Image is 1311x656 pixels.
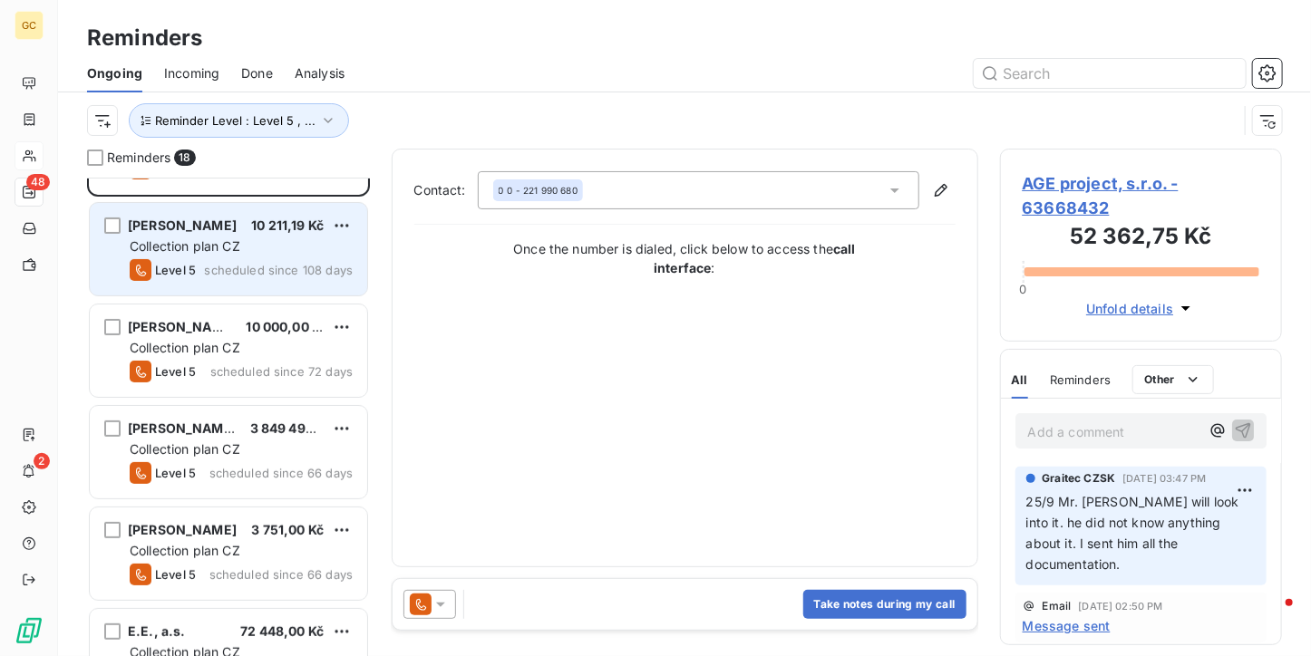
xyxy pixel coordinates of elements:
[130,543,240,558] span: Collection plan CZ
[164,64,219,82] span: Incoming
[1050,372,1111,387] span: Reminders
[87,22,202,54] h3: Reminders
[155,263,196,277] span: Level 5
[155,466,196,480] span: Level 5
[155,113,316,128] span: Reminder Level : Level 5 , ...
[210,364,353,379] span: scheduled since 72 days
[128,319,237,334] span: [PERSON_NAME]
[1023,171,1260,220] span: AGE project, s.r.o. - 63668432
[1019,282,1026,296] span: 0
[803,590,966,619] button: Take notes during my call
[34,453,50,469] span: 2
[130,340,240,355] span: Collection plan CZ
[1249,594,1293,638] iframe: Intercom live chat
[1043,470,1116,487] span: Graitec CZSK
[130,441,240,457] span: Collection plan CZ
[241,64,273,82] span: Done
[87,64,142,82] span: Ongoing
[129,103,349,138] button: Reminder Level : Level 5 , ...
[251,217,324,233] span: 10 211,19 Kč
[250,420,354,436] span: 3 849 493,84 Kč
[1023,616,1111,635] span: Message sent
[128,217,237,233] span: [PERSON_NAME]
[499,184,512,197] span: 0 0
[26,174,50,190] span: 48
[15,616,44,645] img: Logo LeanPay
[15,11,44,40] div: GC
[1132,365,1214,394] button: Other
[246,319,327,334] span: 10 000,00 Kč
[1043,601,1072,612] span: Email
[1122,473,1206,484] span: [DATE] 03:47 PM
[107,149,170,167] span: Reminders
[1078,601,1162,612] span: [DATE] 02:50 PM
[974,59,1246,88] input: Search
[209,567,353,582] span: scheduled since 66 days
[503,239,866,277] p: Once the number is dialed, click below to access the :
[1081,298,1200,319] button: Unfold details
[251,522,324,537] span: 3 751,00 Kč
[499,184,578,197] div: - 221 990 680
[128,522,237,537] span: [PERSON_NAME]
[1026,494,1243,572] span: 25/9 Mr. [PERSON_NAME] will look into it. he did not know anything about it. I sent him all the d...
[240,623,324,639] span: 72 448,00 Kč
[174,150,195,166] span: 18
[1023,220,1260,256] h3: 52 362,75 Kč
[128,623,186,639] span: E.E., a.s.
[130,238,240,254] span: Collection plan CZ
[1086,299,1173,318] span: Unfold details
[204,263,353,277] span: scheduled since 108 days
[155,364,196,379] span: Level 5
[128,420,278,436] span: [PERSON_NAME], s.r.o.
[209,466,353,480] span: scheduled since 66 days
[414,181,478,199] label: Contact:
[1012,372,1028,387] span: All
[295,64,345,82] span: Analysis
[155,567,196,582] span: Level 5
[87,178,370,656] div: grid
